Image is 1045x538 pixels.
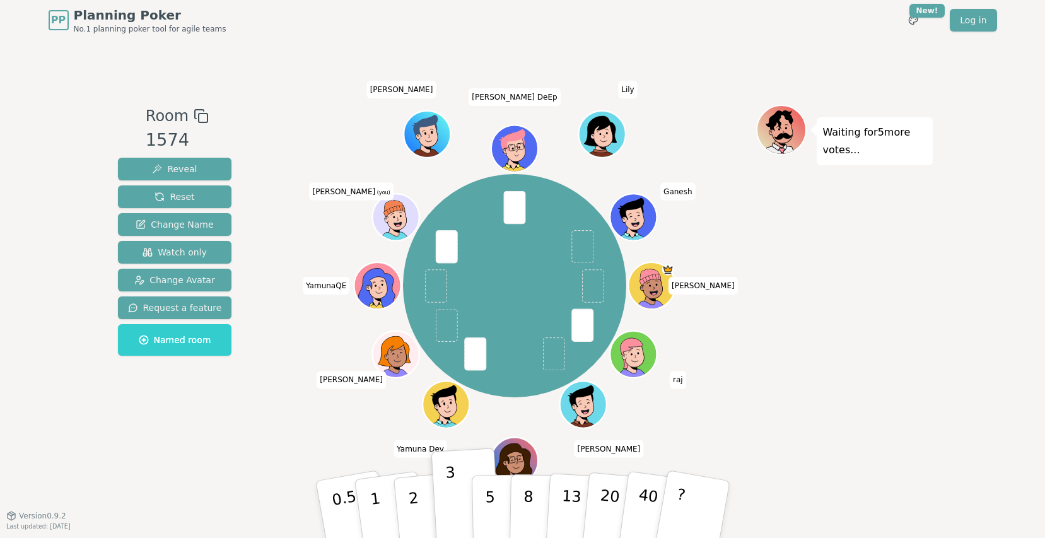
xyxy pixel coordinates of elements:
span: (you) [375,190,390,196]
span: Named room [139,334,211,346]
button: Version0.9.2 [6,511,66,521]
button: Change Avatar [118,269,232,291]
span: Version 0.9.2 [19,511,66,521]
p: 3 [445,464,458,532]
a: Log in [950,9,996,32]
button: Named room [118,324,232,356]
span: Last updated: [DATE] [6,523,71,530]
span: Reset [155,190,194,203]
span: Click to change your name [310,183,394,201]
span: Click to change your name [670,371,686,389]
span: Request a feature [128,301,222,314]
span: Click to change your name [660,183,696,201]
span: Click to change your name [575,440,644,458]
span: Click to change your name [469,88,560,106]
button: Request a feature [118,296,232,319]
button: New! [902,9,925,32]
span: Click to change your name [668,277,738,295]
span: Room [146,105,189,127]
span: Change Avatar [134,274,215,286]
button: Reveal [118,158,232,180]
span: Click to change your name [618,81,637,98]
span: Click to change your name [303,277,349,295]
span: Click to change your name [317,371,386,389]
span: Watch only [143,246,207,259]
span: Change Name [136,218,213,231]
span: Reveal [152,163,197,175]
button: Reset [118,185,232,208]
p: Waiting for 5 more votes... [823,124,926,159]
span: Patrick is the host [662,264,674,276]
span: Click to change your name [394,440,447,458]
button: Change Name [118,213,232,236]
span: Click to change your name [367,81,436,98]
button: Watch only [118,241,232,264]
div: 1574 [146,127,209,153]
div: New! [909,4,945,18]
span: Planning Poker [74,6,226,24]
span: PP [51,13,66,28]
button: Click to change your avatar [374,196,418,240]
a: PPPlanning PokerNo.1 planning poker tool for agile teams [49,6,226,34]
span: No.1 planning poker tool for agile teams [74,24,226,34]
